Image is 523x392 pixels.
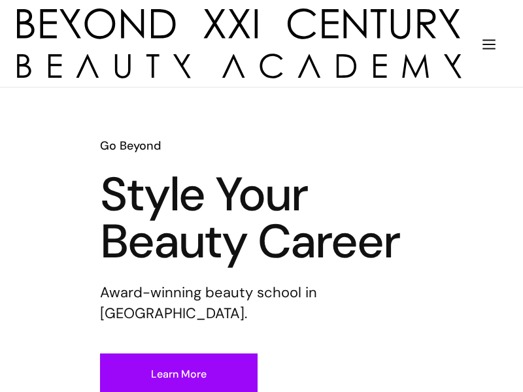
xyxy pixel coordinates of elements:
p: Award-winning beauty school in [GEOGRAPHIC_DATA]. [100,282,423,324]
img: beyond 21st century beauty academy logo [17,8,462,78]
div: menu [472,26,506,61]
h1: Style Your Beauty Career [100,171,423,265]
h6: Go Beyond [100,137,423,154]
a: home [17,8,462,78]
